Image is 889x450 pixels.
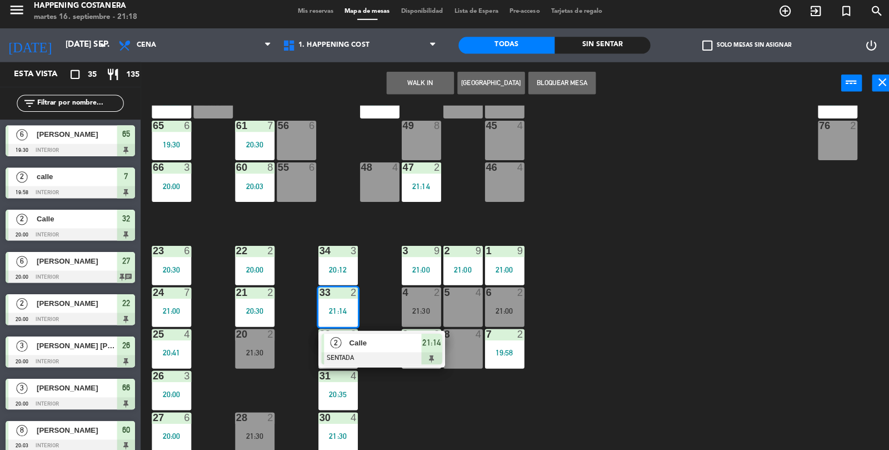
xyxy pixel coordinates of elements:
[840,125,846,135] div: 2
[150,309,189,317] div: 21:00
[22,101,36,114] i: filter_list
[233,166,234,176] div: 60
[36,299,116,311] span: [PERSON_NAME]
[470,330,476,340] div: 4
[769,9,782,23] i: add_circle_outline
[151,330,152,340] div: 25
[305,125,312,135] div: 6
[398,289,398,299] div: 4
[233,248,234,258] div: 22
[479,268,518,275] div: 21:00
[36,132,116,144] span: [PERSON_NAME]
[33,6,136,17] div: Happening Costanera
[511,248,517,258] div: 9
[397,309,436,317] div: 21:30
[346,248,353,258] div: 3
[36,216,116,228] span: Calle
[314,309,353,317] div: 21:14
[453,42,548,58] div: Todas
[232,144,271,152] div: 20:30
[480,166,481,176] div: 46
[67,72,81,86] i: crop_square
[480,248,481,258] div: 1
[438,268,477,275] div: 21:00
[439,330,439,340] div: 8
[182,166,188,176] div: 3
[264,413,271,423] div: 2
[539,13,601,19] span: Tarjetas de regalo
[314,391,353,399] div: 20:35
[151,289,152,299] div: 24
[326,338,337,349] span: 2
[305,166,312,176] div: 6
[16,175,27,186] span: 2
[151,248,152,258] div: 23
[295,46,365,54] span: 1. HAPPENING COST
[289,13,335,19] span: Mis reservas
[121,131,128,145] span: 65
[8,7,25,23] i: menu
[382,76,448,98] button: WALK IN
[428,330,435,340] div: 2
[233,413,234,423] div: 28
[150,144,189,152] div: 19:30
[8,7,25,27] button: menu
[428,248,435,258] div: 9
[346,330,353,340] div: 2
[397,268,436,275] div: 21:00
[470,289,476,299] div: 4
[36,341,116,353] span: [PERSON_NAME] [PERSON_NAME]
[264,125,271,135] div: 7
[232,432,271,440] div: 21:30
[151,166,152,176] div: 66
[417,337,435,350] span: 21:14
[232,350,271,358] div: 21:30
[36,174,116,186] span: calle
[16,342,27,353] span: 3
[105,72,118,86] i: restaurant
[36,258,116,269] span: [PERSON_NAME]
[150,185,189,193] div: 20:00
[232,268,271,275] div: 20:00
[151,372,152,382] div: 26
[123,173,127,186] span: 7
[397,185,436,193] div: 21:14
[443,13,498,19] span: Lista de Espera
[121,256,128,270] span: 27
[150,391,189,399] div: 20:00
[121,298,128,311] span: 22
[191,103,230,111] div: 21:30
[831,79,851,96] button: power_input
[182,125,188,135] div: 6
[264,289,271,299] div: 2
[87,73,96,86] span: 35
[428,166,435,176] div: 2
[150,350,189,358] div: 20:41
[522,76,588,98] button: Bloquear Mesa
[356,103,394,111] div: 21:00
[182,289,188,299] div: 7
[150,268,189,275] div: 20:30
[511,330,517,340] div: 2
[121,215,128,228] span: 32
[151,413,152,423] div: 27
[398,330,398,340] div: 9
[398,125,398,135] div: 49
[865,80,878,93] i: close
[511,289,517,299] div: 2
[16,425,27,436] span: 8
[36,424,116,436] span: [PERSON_NAME]
[808,103,847,111] div: 20:19
[439,248,439,258] div: 2
[233,125,234,135] div: 61
[548,42,643,58] div: Sin sentar
[121,382,128,395] span: 66
[479,309,518,317] div: 21:00
[511,166,517,176] div: 4
[264,248,271,258] div: 2
[829,9,842,23] i: turned_in_not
